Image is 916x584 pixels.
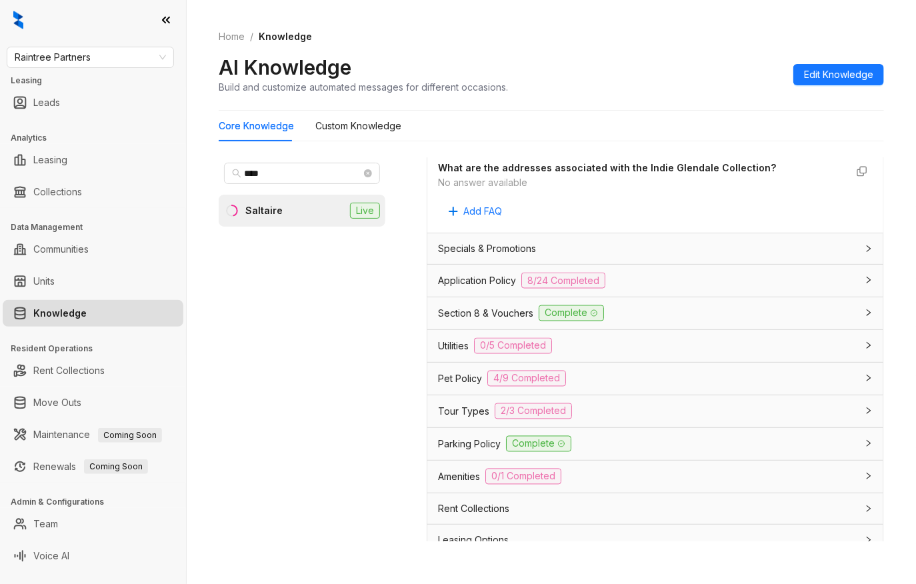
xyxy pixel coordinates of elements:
span: collapsed [865,407,873,415]
div: Leasing Options [427,525,883,555]
li: Team [3,511,183,537]
li: / [250,29,253,44]
span: 4/9 Completed [487,371,566,387]
span: collapsed [865,245,873,253]
a: Units [33,268,55,295]
a: RenewalsComing Soon [33,453,148,480]
div: Core Knowledge [219,119,294,133]
div: Section 8 & VouchersComplete [427,297,883,329]
div: Pet Policy4/9 Completed [427,363,883,395]
span: Rent Collections [438,501,509,516]
li: Units [3,268,183,295]
div: Application Policy8/24 Completed [427,265,883,297]
div: Saltaire [245,203,283,218]
span: Knowledge [259,31,312,42]
h3: Resident Operations [11,343,186,355]
span: Section 8 & Vouchers [438,306,533,321]
span: collapsed [865,472,873,480]
a: Move Outs [33,389,81,416]
a: Leads [33,89,60,116]
li: Leasing [3,147,183,173]
h3: Analytics [11,132,186,144]
li: Leads [3,89,183,116]
div: Rent Collections [427,493,883,524]
span: collapsed [865,439,873,447]
div: Specials & Promotions [427,233,883,264]
span: Complete [506,436,571,452]
span: Amenities [438,469,480,484]
a: Collections [33,179,82,205]
h3: Admin & Configurations [11,496,186,508]
li: Renewals [3,453,183,480]
a: Leasing [33,147,67,173]
span: 2/3 Completed [495,403,572,419]
span: collapsed [865,536,873,544]
span: Pet Policy [438,371,482,386]
div: Build and customize automated messages for different occasions. [219,80,508,94]
span: Coming Soon [98,428,162,443]
div: Tour Types2/3 Completed [427,395,883,427]
div: Utilities0/5 Completed [427,330,883,362]
li: Move Outs [3,389,183,416]
a: Team [33,511,58,537]
li: Rent Collections [3,357,183,384]
span: Leasing Options [438,533,509,547]
span: 0/5 Completed [474,338,552,354]
span: Tour Types [438,404,489,419]
span: search [232,169,241,178]
span: collapsed [865,309,873,317]
span: Coming Soon [84,459,148,474]
span: collapsed [865,276,873,284]
li: Maintenance [3,421,183,448]
a: Communities [33,236,89,263]
li: Collections [3,179,183,205]
a: Rent Collections [33,357,105,384]
span: collapsed [865,505,873,513]
h2: AI Knowledge [219,55,351,80]
a: Voice AI [33,543,69,569]
a: Home [216,29,247,44]
span: Parking Policy [438,437,501,451]
span: Add FAQ [463,204,502,219]
span: Live [350,203,380,219]
img: logo [13,11,23,29]
li: Voice AI [3,543,183,569]
div: Amenities0/1 Completed [427,461,883,493]
li: Communities [3,236,183,263]
span: 0/1 Completed [485,469,561,485]
span: collapsed [865,341,873,349]
button: Edit Knowledge [793,64,884,85]
span: 8/24 Completed [521,273,605,289]
div: Custom Knowledge [315,119,401,133]
div: No answer available [438,175,846,190]
span: collapsed [865,374,873,382]
a: Knowledge [33,300,87,327]
span: Edit Knowledge [804,67,873,82]
span: Raintree Partners [15,47,166,67]
span: Specials & Promotions [438,241,536,256]
span: Complete [539,305,604,321]
button: Add FAQ [438,201,513,222]
span: close-circle [364,169,372,177]
h3: Leasing [11,75,186,87]
div: Parking PolicyComplete [427,428,883,460]
span: Application Policy [438,273,516,288]
strong: What are the addresses associated with the Indie Glendale Collection? [438,162,776,173]
li: Knowledge [3,300,183,327]
h3: Data Management [11,221,186,233]
span: Utilities [438,339,469,353]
